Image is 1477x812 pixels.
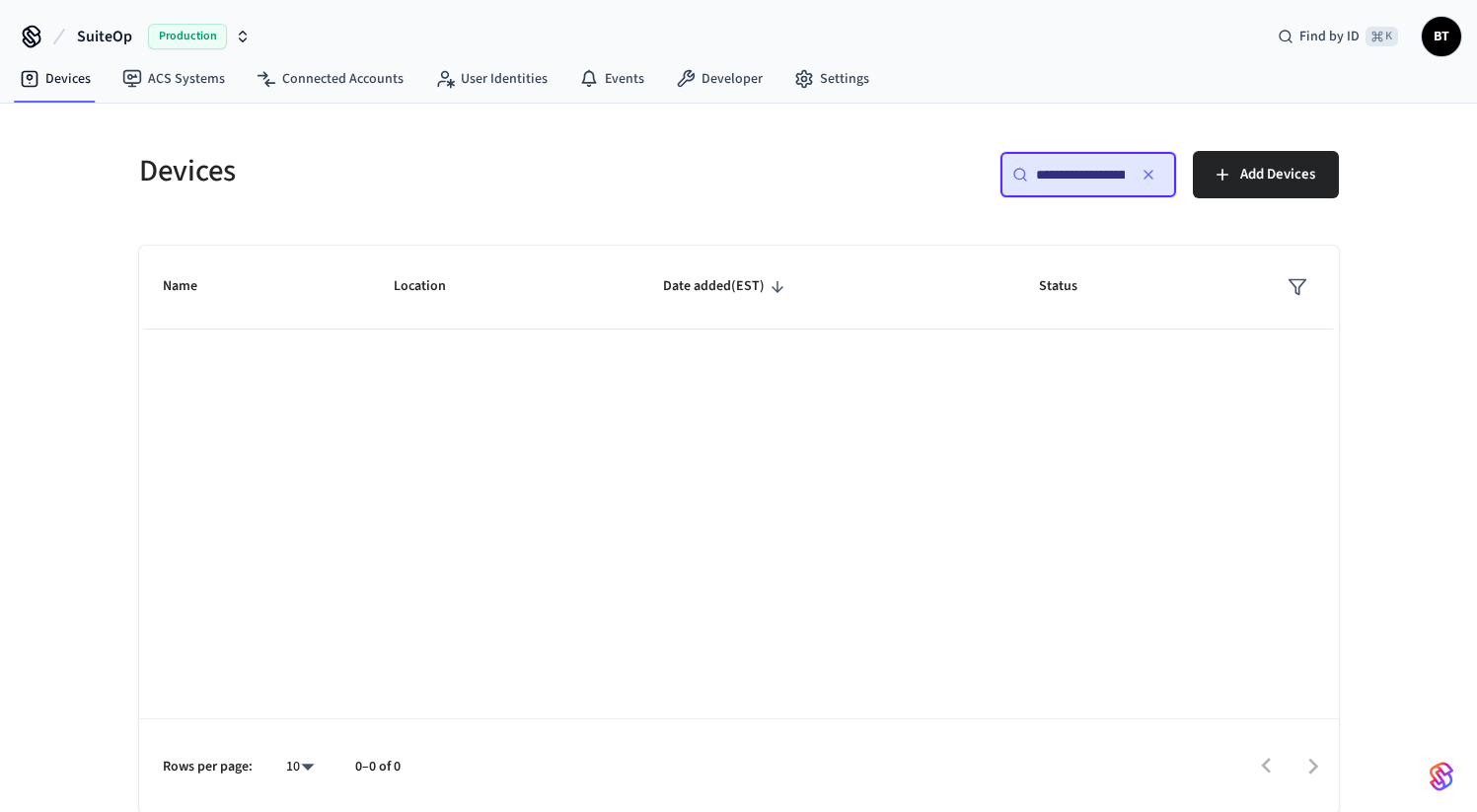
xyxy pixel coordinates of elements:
span: BT [1424,19,1459,54]
div: 10 [276,753,324,781]
span: Date added(EST) [663,271,790,302]
span: SuiteOp [77,25,132,48]
span: Name [163,271,223,302]
span: Find by ID [1299,27,1360,46]
a: Settings [778,61,885,97]
a: Devices [4,61,107,97]
a: Developer [660,61,778,97]
table: sticky table [139,246,1339,330]
span: Location [394,271,472,302]
span: Add Devices [1240,162,1315,187]
img: SeamLogoGradient.69752ec5.svg [1430,761,1453,792]
a: ACS Systems [107,61,241,97]
h5: Devices [139,151,727,191]
a: Connected Accounts [241,61,419,97]
span: ⌘ K [1366,27,1398,46]
button: Add Devices [1193,151,1339,198]
a: Events [563,61,660,97]
p: 0–0 of 0 [355,757,401,777]
div: Find by ID⌘ K [1262,19,1414,54]
p: Rows per page: [163,757,253,777]
span: Status [1039,271,1103,302]
span: Production [148,24,227,49]
a: User Identities [419,61,563,97]
button: BT [1422,17,1461,56]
